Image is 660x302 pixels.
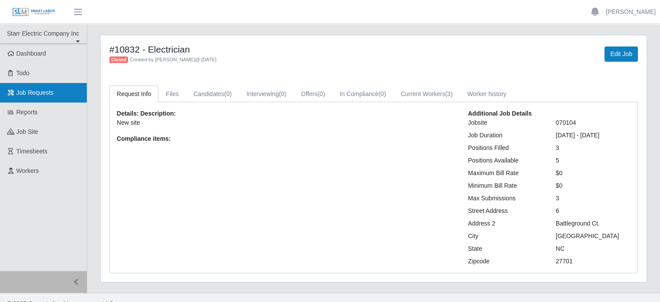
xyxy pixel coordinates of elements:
[109,44,412,55] h4: #10832 - Electrician
[393,86,460,103] a: Current Workers
[224,90,232,97] span: (0)
[461,156,549,165] div: Positions Available
[606,7,656,17] a: [PERSON_NAME]
[16,167,39,174] span: Workers
[158,86,186,103] a: Files
[549,131,637,140] div: [DATE] - [DATE]
[130,57,217,62] span: Created by [PERSON_NAME] @ [DATE]
[549,181,637,190] div: $0
[117,135,171,142] b: Compliance items:
[604,46,638,62] a: Edit Job
[16,89,54,96] span: Job Requests
[109,56,128,63] span: Closed
[16,50,46,57] span: Dashboard
[318,90,325,97] span: (0)
[16,70,30,76] span: Todo
[461,131,549,140] div: Job Duration
[332,86,394,103] a: In Compliance
[117,110,139,117] b: Details:
[549,118,637,127] div: 070104
[549,169,637,178] div: $0
[461,194,549,203] div: Max Submissions
[549,156,637,165] div: 5
[461,118,549,127] div: Jobsite
[294,86,332,103] a: Offers
[549,244,637,253] div: NC
[16,128,39,135] span: job site
[460,86,514,103] a: Worker history
[461,232,549,241] div: City
[461,244,549,253] div: State
[549,257,637,266] div: 27701
[117,118,455,127] p: New site
[461,181,549,190] div: Minimum Bill Rate
[461,219,549,228] div: Address 2
[109,86,158,103] a: Request Info
[549,232,637,241] div: [GEOGRAPHIC_DATA]
[549,194,637,203] div: 3
[279,90,286,97] span: (0)
[461,206,549,216] div: Street Address
[445,90,453,97] span: (3)
[12,7,56,17] img: SLM Logo
[461,257,549,266] div: Zipcode
[16,109,38,116] span: Reports
[461,169,549,178] div: Maximum Bill Rate
[16,148,48,155] span: Timesheets
[549,206,637,216] div: 6
[461,143,549,153] div: Positions Filled
[186,86,239,103] a: Candidates
[549,219,637,228] div: Battleground Ct.
[140,110,176,117] b: Description:
[468,110,532,117] b: Additional Job Details
[378,90,386,97] span: (0)
[239,86,294,103] a: Interviewing
[549,143,637,153] div: 3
